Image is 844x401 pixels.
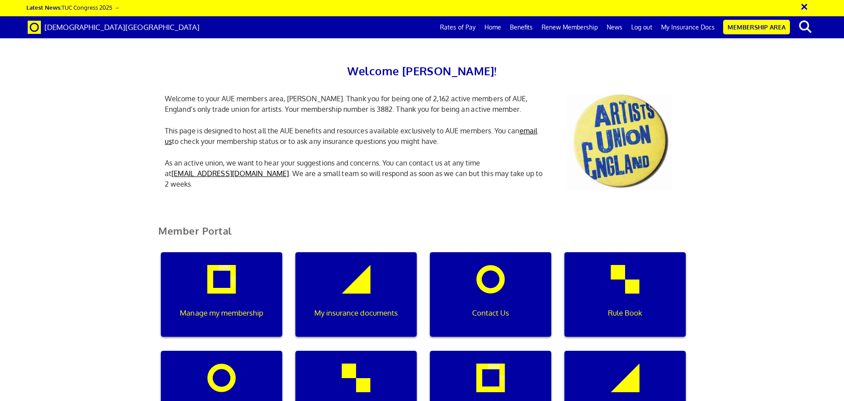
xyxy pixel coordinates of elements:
[167,307,276,319] p: Manage my membership
[627,16,657,38] a: Log out
[558,252,692,351] a: Rule Book
[602,16,627,38] a: News
[152,225,692,247] h2: Member Portal
[571,307,680,319] p: Rule Book
[657,16,719,38] a: My Insurance Docs
[436,16,480,38] a: Rates of Pay
[537,16,602,38] a: Renew Membership
[158,62,686,80] h2: Welcome [PERSON_NAME]!
[792,18,819,36] button: search
[21,16,206,38] a: Brand [DEMOGRAPHIC_DATA][GEOGRAPHIC_DATA]
[436,307,545,319] p: Contact Us
[171,169,289,178] a: [EMAIL_ADDRESS][DOMAIN_NAME]
[723,20,790,34] a: Membership Area
[423,252,558,351] a: Contact Us
[26,4,120,11] a: Latest News:TUC Congress 2025 →
[154,252,289,351] a: Manage my membership
[26,4,62,11] strong: Latest News:
[44,22,200,32] span: [DEMOGRAPHIC_DATA][GEOGRAPHIC_DATA]
[158,158,554,189] p: As an active union, we want to hear your suggestions and concerns. You can contact us at any time...
[158,93,554,114] p: Welcome to your AUE members area, [PERSON_NAME]. Thank you for being one of 2,162 active members ...
[289,252,423,351] a: My insurance documents
[480,16,506,38] a: Home
[158,125,554,147] p: This page is designed to host all the AUE benefits and resources available exclusively to AUE mem...
[506,16,537,38] a: Benefits
[302,307,411,319] p: My insurance documents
